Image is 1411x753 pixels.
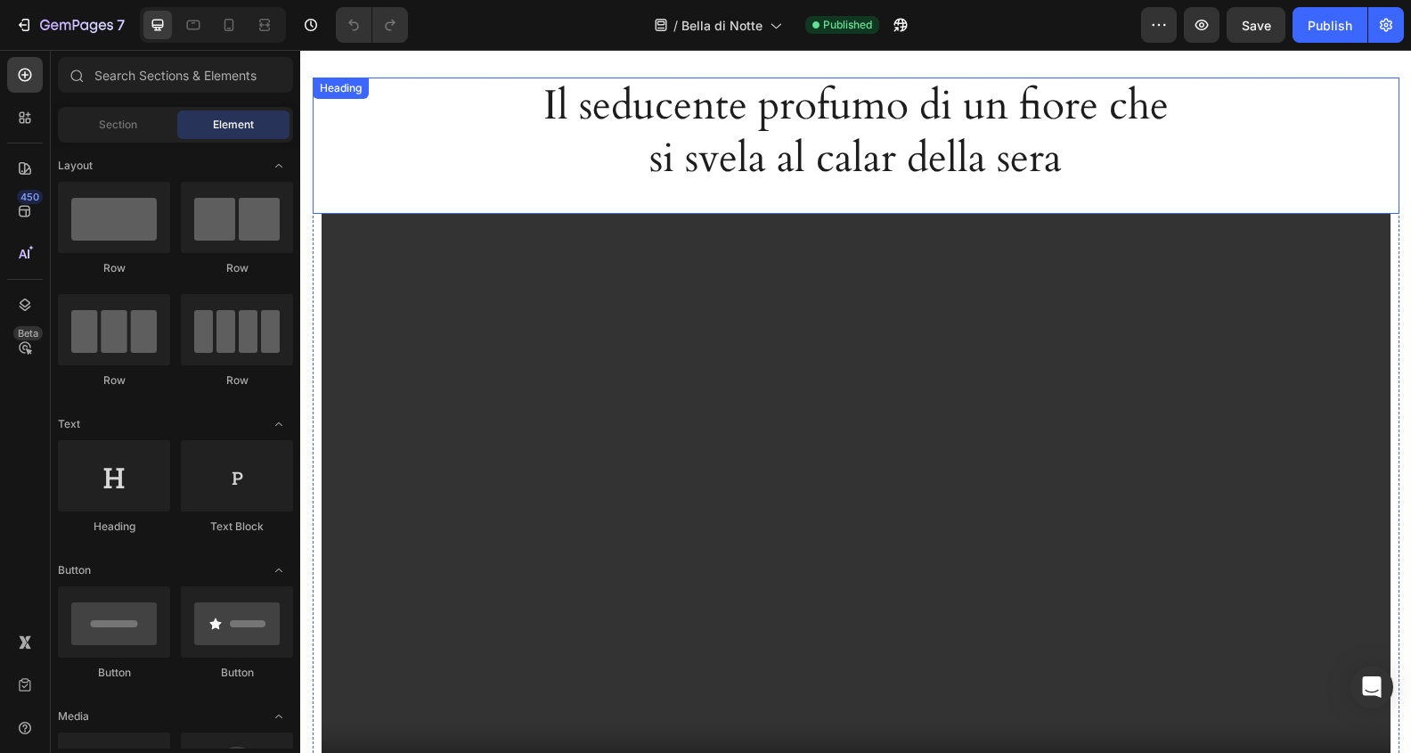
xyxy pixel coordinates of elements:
[58,519,170,535] div: Heading
[181,665,293,681] div: Button
[336,7,408,43] div: Undo/Redo
[58,158,93,174] span: Layout
[58,708,89,724] span: Media
[681,16,763,35] span: Bella di Notte
[117,14,125,36] p: 7
[1293,7,1367,43] button: Publish
[58,260,170,276] div: Row
[58,416,80,432] span: Text
[58,372,170,389] div: Row
[265,151,293,180] span: Toggle open
[300,50,1411,753] iframe: Design area
[1242,18,1271,33] span: Save
[1308,16,1352,35] div: Publish
[99,117,137,133] span: Section
[673,16,678,35] span: /
[265,702,293,731] span: Toggle open
[58,57,293,93] input: Search Sections & Elements
[181,519,293,535] div: Text Block
[58,562,91,578] span: Button
[181,260,293,276] div: Row
[265,410,293,438] span: Toggle open
[1227,7,1285,43] button: Save
[17,190,43,204] div: 450
[181,372,293,389] div: Row
[1350,666,1393,708] div: Open Intercom Messenger
[13,326,43,340] div: Beta
[58,665,170,681] div: Button
[7,7,133,43] button: 7
[823,17,872,33] span: Published
[265,556,293,585] span: Toggle open
[213,117,254,133] span: Element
